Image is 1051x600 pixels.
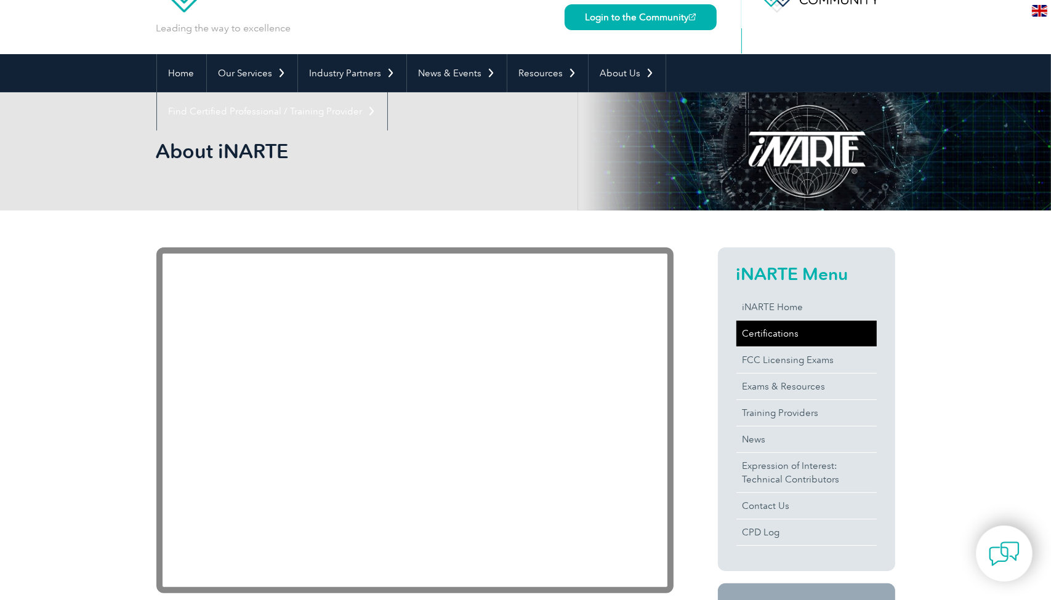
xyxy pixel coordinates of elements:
a: FCC Licensing Exams [736,347,877,373]
a: Our Services [207,54,297,92]
a: Industry Partners [298,54,406,92]
a: Resources [507,54,588,92]
a: Certifications [736,321,877,346]
a: Home [157,54,206,92]
a: About Us [589,54,666,92]
a: Exams & Resources [736,374,877,399]
a: News & Events [407,54,507,92]
a: Expression of Interest:Technical Contributors [736,453,877,492]
p: Leading the way to excellence [156,22,291,35]
a: CPD Log [736,519,877,545]
iframe: YouTube video player [156,247,674,593]
a: Login to the Community [565,4,717,30]
img: open_square.png [689,14,696,20]
img: en [1032,5,1047,17]
a: Contact Us [736,493,877,519]
img: contact-chat.png [989,538,1020,569]
a: iNARTE Home [736,294,877,320]
a: News [736,426,877,452]
a: Find Certified Professional / Training Provider [157,92,387,130]
h2: About iNARTE [156,142,674,161]
a: Training Providers [736,400,877,426]
h2: iNARTE Menu [736,264,877,284]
